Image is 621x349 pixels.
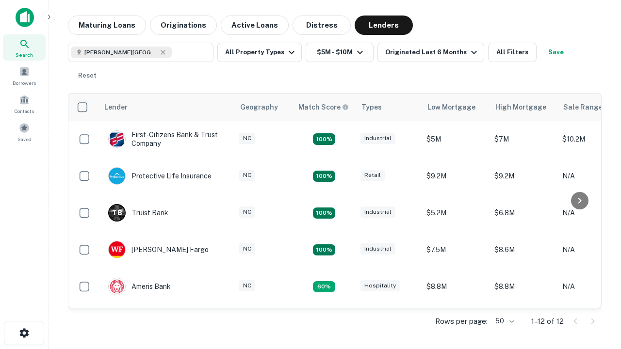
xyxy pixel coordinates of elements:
[422,158,490,194] td: $9.2M
[3,63,46,89] a: Borrowers
[108,204,168,222] div: Truist Bank
[356,94,422,121] th: Types
[361,101,382,113] div: Types
[16,51,33,59] span: Search
[13,79,36,87] span: Borrowers
[239,280,255,291] div: NC
[422,268,490,305] td: $8.8M
[360,243,395,254] div: Industrial
[17,135,32,143] span: Saved
[3,91,46,117] a: Contacts
[313,133,335,145] div: Matching Properties: 2, hasApolloMatch: undefined
[15,107,34,115] span: Contacts
[531,316,564,327] p: 1–12 of 12
[239,170,255,181] div: NC
[427,101,475,113] div: Low Mortgage
[490,268,557,305] td: $8.8M
[239,133,255,144] div: NC
[3,119,46,145] a: Saved
[84,48,157,57] span: [PERSON_NAME][GEOGRAPHIC_DATA], [GEOGRAPHIC_DATA]
[377,43,484,62] button: Originated Last 6 Months
[108,278,171,295] div: Ameris Bank
[490,194,557,231] td: $6.8M
[490,305,557,342] td: $9.2M
[112,208,122,218] p: T B
[490,121,557,158] td: $7M
[109,168,125,184] img: picture
[313,207,335,219] div: Matching Properties: 3, hasApolloMatch: undefined
[435,316,488,327] p: Rows per page:
[360,133,395,144] div: Industrial
[572,240,621,287] iframe: Chat Widget
[108,241,209,258] div: [PERSON_NAME] Fargo
[239,243,255,254] div: NC
[298,102,349,112] div: Capitalize uses an advanced AI algorithm to match your search with the best lender. The match sco...
[293,16,351,35] button: Distress
[491,314,516,328] div: 50
[104,101,128,113] div: Lender
[16,8,34,27] img: capitalize-icon.png
[108,130,225,148] div: First-citizens Bank & Trust Company
[109,278,125,295] img: picture
[422,194,490,231] td: $5.2M
[72,66,103,85] button: Reset
[495,101,546,113] div: High Mortgage
[313,244,335,256] div: Matching Properties: 2, hasApolloMatch: undefined
[490,94,557,121] th: High Mortgage
[217,43,302,62] button: All Property Types
[239,206,255,218] div: NC
[422,121,490,158] td: $5M
[234,94,293,121] th: Geography
[355,16,413,35] button: Lenders
[306,43,374,62] button: $5M - $10M
[422,94,490,121] th: Low Mortgage
[293,94,356,121] th: Capitalize uses an advanced AI algorithm to match your search with the best lender. The match sco...
[360,206,395,218] div: Industrial
[3,34,46,61] a: Search
[68,16,146,35] button: Maturing Loans
[313,171,335,182] div: Matching Properties: 2, hasApolloMatch: undefined
[240,101,278,113] div: Geography
[108,167,212,185] div: Protective Life Insurance
[422,231,490,268] td: $7.5M
[109,241,125,258] img: picture
[298,102,347,112] h6: Match Score
[540,43,572,62] button: Save your search to get updates of matches that match your search criteria.
[221,16,289,35] button: Active Loans
[360,280,400,291] div: Hospitality
[385,47,480,58] div: Originated Last 6 Months
[98,94,234,121] th: Lender
[313,281,335,293] div: Matching Properties: 1, hasApolloMatch: undefined
[422,305,490,342] td: $9.2M
[109,131,125,147] img: picture
[360,170,385,181] div: Retail
[490,158,557,194] td: $9.2M
[150,16,217,35] button: Originations
[488,43,537,62] button: All Filters
[490,231,557,268] td: $8.6M
[563,101,603,113] div: Sale Range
